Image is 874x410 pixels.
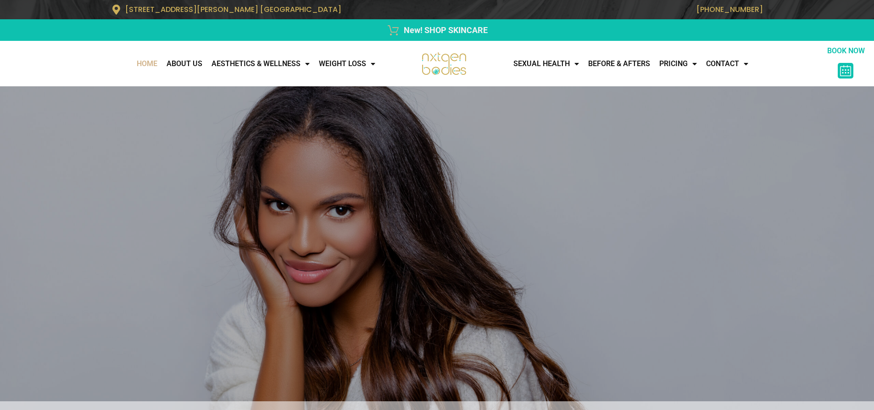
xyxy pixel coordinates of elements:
nav: Menu [5,55,380,73]
p: BOOK NOW [823,45,869,56]
a: Sexual Health [509,55,584,73]
span: New! SHOP SKINCARE [401,24,488,36]
a: Before & Afters [584,55,655,73]
nav: Menu [509,55,823,73]
a: Pricing [655,55,701,73]
a: New! SHOP SKINCARE [111,24,763,36]
span: [STREET_ADDRESS][PERSON_NAME] [GEOGRAPHIC_DATA] [125,4,341,15]
a: WEIGHT LOSS [314,55,380,73]
a: Home [132,55,162,73]
p: [PHONE_NUMBER] [442,5,763,14]
a: CONTACT [701,55,753,73]
a: AESTHETICS & WELLNESS [207,55,314,73]
a: About Us [162,55,207,73]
